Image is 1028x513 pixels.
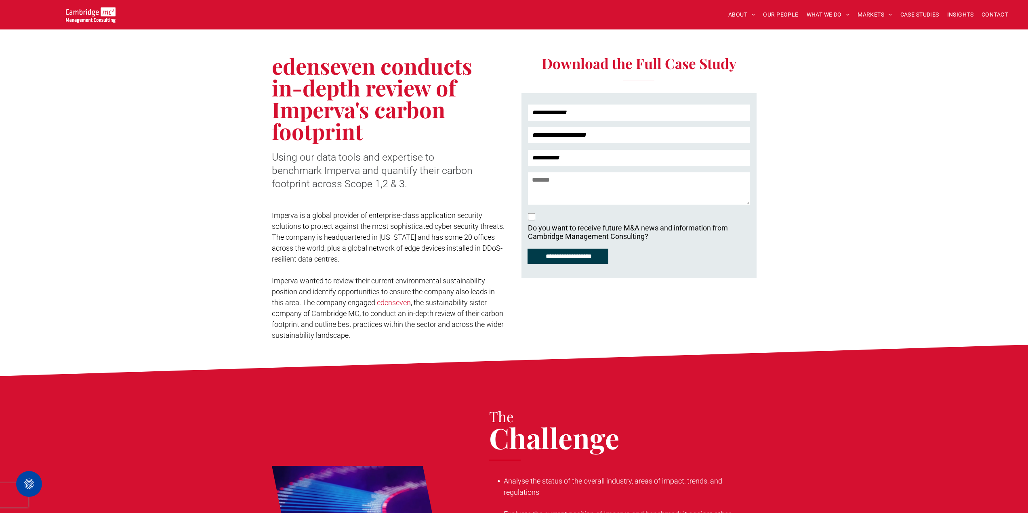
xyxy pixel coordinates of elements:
span: Imperva is a global provider of enterprise-class application security solutions to protect agains... [272,211,505,263]
span: Using our data tools and expertise to benchmark Imperva and quantify their carbon footprint acros... [272,151,473,190]
a: INSIGHTS [943,8,978,21]
a: WHAT WE DO [803,8,854,21]
a: MARKETS [854,8,896,21]
a: CONTACT [978,8,1012,21]
span: edenseven conducts in-depth review of Imperva's carbon footprint [272,51,472,146]
span: , the sustainability sister-company of Cambridge MC, to conduct an in-depth review of their carbo... [272,298,504,339]
p: Do you want to receive future M&A news and information from Cambridge Management Consulting? [528,224,728,241]
span: Imperva wanted to review their current environmental sustainability position and identify opportu... [272,276,495,307]
span: Challenge [489,419,619,456]
span: Analyse the status of the overall industry, areas of impact, trends, and regulations [504,477,722,496]
img: Go to Homepage [66,7,116,23]
input: Do you want to receive future M&A news and information from Cambridge Management Consulting? sust... [528,213,535,220]
a: CASE STUDIES [896,8,943,21]
span: Download the Full Case Study [542,54,736,73]
a: edenseven [377,298,411,307]
span: The [489,407,514,426]
a: ABOUT [724,8,759,21]
a: Your Business Transformed | Cambridge Management Consulting [66,8,116,17]
a: OUR PEOPLE [759,8,802,21]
